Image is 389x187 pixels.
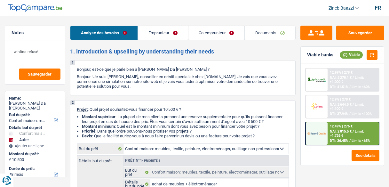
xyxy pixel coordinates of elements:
[340,51,363,58] div: Viable
[77,107,289,112] p: : Quel projet souhaitez-vous financer pour 10 500 € ?
[188,26,245,40] a: Co-emprunteur
[8,4,62,12] img: TopCompare Logo
[77,74,289,89] p: Bonjour ! Je suis [PERSON_NAME], conseiller en crédit spécialisé chez [DOMAIN_NAME]. Je vois que ...
[9,125,61,130] div: Détails but du prêt
[330,124,353,128] div: 12.49% | 276 €
[82,134,92,138] span: Devis
[77,67,289,72] p: Bonjour, est-ce que je parle bien à [PERSON_NAME] Da [PERSON_NAME] ?
[138,26,188,40] a: Emprunteur
[307,129,326,138] img: Record Credits
[82,114,115,119] strong: Montant supérieur
[82,124,115,129] strong: Montant minimum
[353,102,354,107] span: /
[353,76,354,80] span: /
[12,30,59,36] h5: Notes
[82,134,289,138] li: : Quelle facilité auriez-vous à nous faire parvenir un devis ou une facture pour votre projet ?
[9,96,61,101] div: Name:
[330,139,348,143] span: DTI: 36.45%
[142,159,160,162] span: - Priorité 1
[330,129,352,134] span: NAI: 2 815,5 €
[82,129,95,134] strong: Priorité
[9,144,61,148] div: Ajouter une ligne
[70,61,75,65] div: 1
[82,114,289,124] li: : La plupart de mes clients prennent une réserve supplémentaire pour qu'ils puissent financer leu...
[9,151,60,157] label: Montant du prêt:
[77,144,123,154] label: But du prêt
[375,5,381,11] div: fr
[9,112,60,118] label: But du prêt:
[349,85,351,89] span: /
[330,102,364,111] span: Limit: >1.100 €
[329,5,354,11] span: Zineb Baazzi
[70,26,138,40] a: Analyse des besoins
[330,129,364,138] span: Limit: >1.726 €
[307,52,333,58] div: Viable banks
[82,124,289,129] li: : Quel est le montant minimum dont vous avez besoin pour financer votre projet ?
[330,70,353,75] div: 12.99% | 278 €
[19,69,60,80] button: Sauvegarder
[352,112,372,116] span: Limit: <100%
[9,101,61,111] div: [PERSON_NAME] Da [PERSON_NAME]
[330,97,351,102] div: 12.9% | 278 €
[9,157,11,162] span: €
[330,76,364,84] span: Limit: >1.000 €
[349,112,351,116] span: /
[330,76,352,80] span: NAI: 2 278,1 €
[70,101,75,105] div: 2
[352,150,379,161] button: See details
[352,139,370,143] span: Limit: <65%
[349,139,351,143] span: /
[330,112,348,116] span: DTI: 37.94%
[82,129,289,134] li: : Dans quel ordre pouvons-nous prioriser vos projets ?
[77,107,88,112] span: Projet
[245,26,295,40] a: Documents
[352,85,370,89] span: Limit: <60%
[70,48,296,55] h2: 1. Introduction & upselling by understanding their needs
[330,102,352,107] span: NAI: 2 644,5 €
[77,156,123,163] label: Détails but du prêt
[353,129,354,134] span: /
[123,159,162,163] div: Prêt n°1
[336,26,384,40] button: Sauvegarder
[123,167,150,177] label: But du prêt
[323,3,359,13] a: Zineb Baazzi
[307,77,326,83] img: AlphaCredit
[307,102,326,111] img: Cofidis
[28,72,52,76] span: Sauvegarder
[330,85,348,89] span: DTI: 41.51%
[9,166,60,171] label: Durée du prêt:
